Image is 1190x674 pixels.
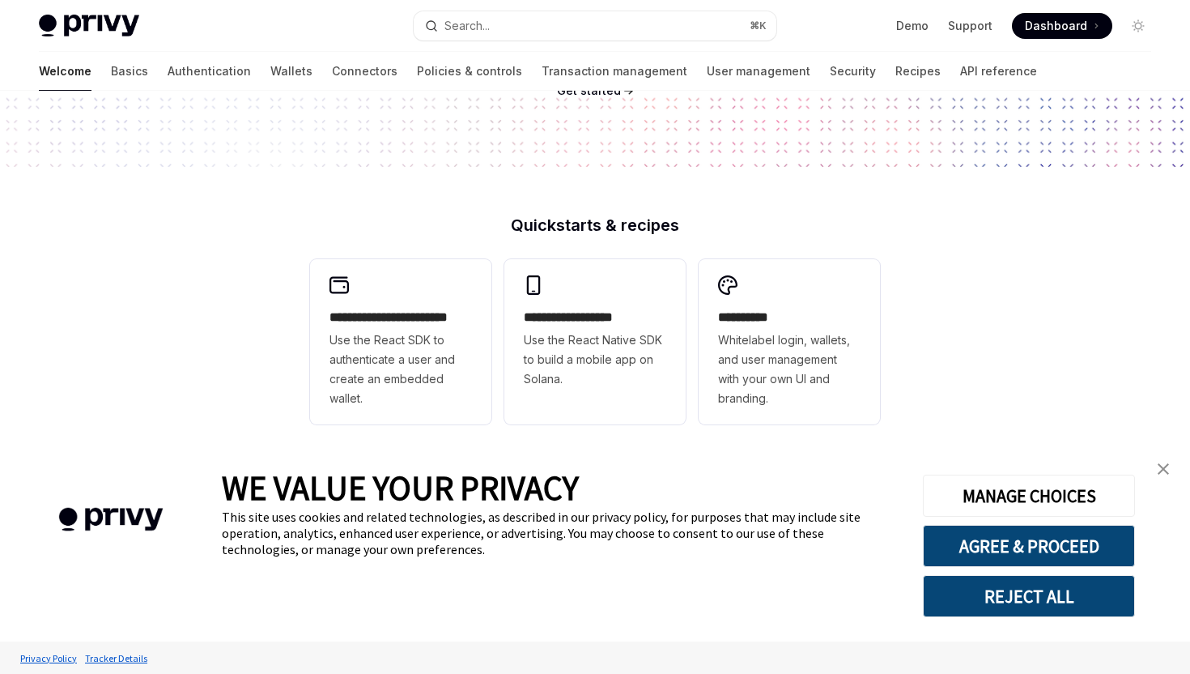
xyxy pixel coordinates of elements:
a: Tracker Details [81,644,151,672]
a: Connectors [332,52,397,91]
a: Recipes [895,52,941,91]
div: Search... [444,16,490,36]
button: MANAGE CHOICES [923,475,1135,517]
a: close banner [1147,453,1179,485]
a: Support [948,18,992,34]
a: **** *****Whitelabel login, wallets, and user management with your own UI and branding. [699,259,880,424]
span: Use the React SDK to authenticate a user and create an embedded wallet. [329,331,472,408]
span: Whitelabel login, wallets, and user management with your own UI and branding. [718,331,861,408]
a: Dashboard [1012,13,1112,39]
button: Search...⌘K [414,11,776,41]
a: User management [707,52,810,91]
a: Authentication [168,52,251,91]
span: Use the React Native SDK to build a mobile app on Solana. [524,331,666,389]
img: company logo [24,484,198,555]
a: Security [830,52,876,91]
a: Transaction management [542,52,687,91]
h2: Quickstarts & recipes [310,217,880,233]
a: Get started [557,83,621,99]
a: Demo [896,18,929,34]
button: Toggle dark mode [1125,13,1151,39]
div: This site uses cookies and related technologies, as described in our privacy policy, for purposes... [222,509,899,557]
a: API reference [960,52,1037,91]
span: Dashboard [1025,18,1087,34]
span: WE VALUE YOUR PRIVACY [222,467,579,509]
a: Wallets [270,52,312,91]
a: **** **** **** ***Use the React Native SDK to build a mobile app on Solana. [504,259,686,424]
img: light logo [39,15,139,37]
a: Basics [111,52,148,91]
button: AGREE & PROCEED [923,525,1135,567]
a: Privacy Policy [16,644,81,672]
a: Policies & controls [417,52,522,91]
button: REJECT ALL [923,575,1135,617]
span: ⌘ K [750,19,767,32]
img: close banner [1158,463,1169,475]
a: Welcome [39,52,91,91]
